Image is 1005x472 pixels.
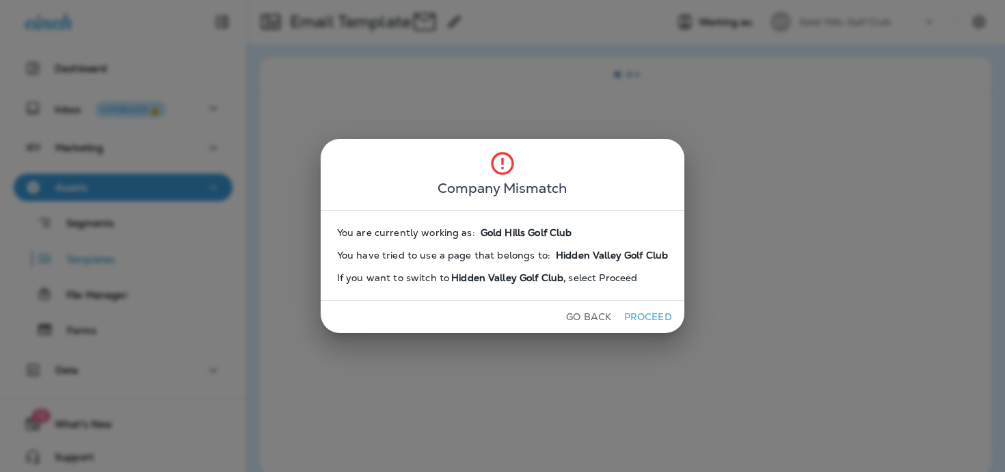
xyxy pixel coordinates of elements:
[449,272,568,284] span: Hidden Valley Golf Club ,
[438,177,567,199] span: Company Mismatch
[622,306,673,328] button: Proceed
[337,227,475,239] span: You are currently working as:
[556,250,668,261] span: Hidden Valley Golf Club
[568,272,637,284] span: select Proceed
[337,250,550,261] span: You have tried to use a page that belongs to:
[561,306,617,328] button: Go Back
[481,227,572,239] span: Gold Hills Golf Club
[337,272,449,284] span: If you want to switch to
